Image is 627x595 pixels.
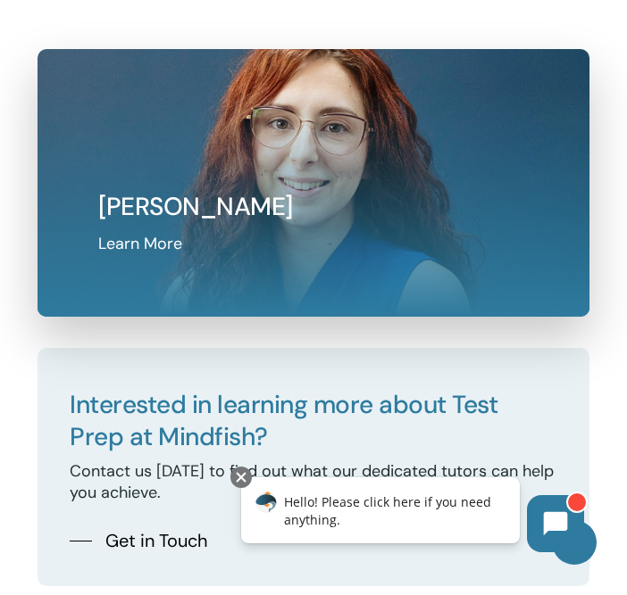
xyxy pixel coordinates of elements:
[70,527,208,554] a: Get in Touch
[70,460,556,503] p: Contact us [DATE] to find out what our dedicated tutors can help you achieve.
[222,463,602,570] iframe: Chatbot
[70,388,497,453] span: Interested in learning more about Test Prep at Mindfish?
[105,527,208,554] span: Get in Touch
